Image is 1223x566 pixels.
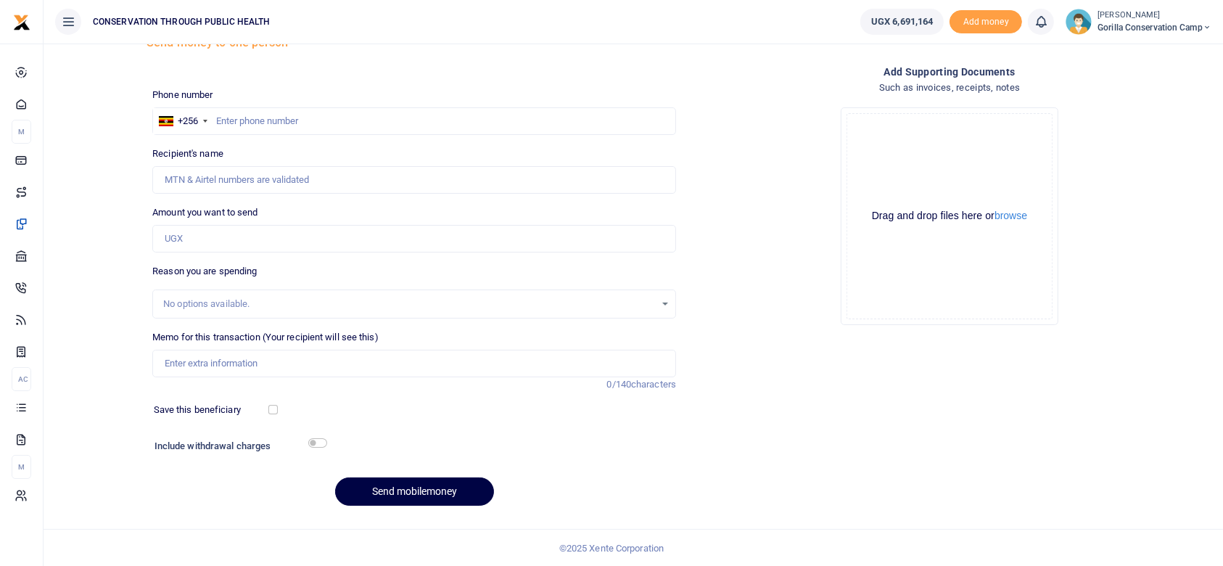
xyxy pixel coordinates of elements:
img: logo-small [13,14,30,31]
a: Add money [950,15,1022,26]
h4: Such as invoices, receipts, notes [688,80,1211,96]
div: Uganda: +256 [153,108,211,134]
li: Toup your wallet [950,10,1022,34]
span: characters [631,379,676,390]
h4: Add supporting Documents [688,64,1211,80]
label: Reason you are spending [152,264,257,279]
span: Add money [950,10,1022,34]
h6: Include withdrawal charges [155,440,321,452]
li: Ac [12,367,31,391]
li: M [12,120,31,144]
a: logo-small logo-large logo-large [13,16,30,27]
div: No options available. [163,297,655,311]
img: profile-user [1066,9,1092,35]
span: CONSERVATION THROUGH PUBLIC HEALTH [87,15,276,28]
span: Gorilla Conservation Camp [1098,21,1211,34]
li: Wallet ballance [855,9,950,35]
div: Drag and drop files here or [847,209,1052,223]
button: Send mobilemoney [335,477,494,506]
input: Enter extra information [152,350,676,377]
a: profile-user [PERSON_NAME] Gorilla Conservation Camp [1066,9,1211,35]
span: 0/140 [607,379,632,390]
label: Save this beneficiary [154,403,241,417]
label: Recipient's name [152,147,223,161]
button: browse [995,210,1027,221]
small: [PERSON_NAME] [1098,9,1211,22]
input: MTN & Airtel numbers are validated [152,166,676,194]
span: UGX 6,691,164 [871,15,933,29]
div: +256 [178,114,198,128]
div: File Uploader [841,107,1058,325]
label: Memo for this transaction (Your recipient will see this) [152,330,379,345]
li: M [12,455,31,479]
input: UGX [152,225,676,253]
a: UGX 6,691,164 [860,9,944,35]
label: Amount you want to send [152,205,258,220]
input: Enter phone number [152,107,676,135]
label: Phone number [152,88,213,102]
